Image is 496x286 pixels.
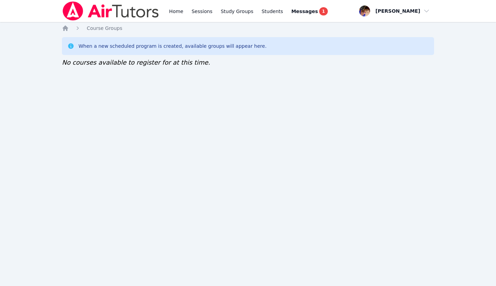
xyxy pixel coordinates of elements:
span: No courses available to register for at this time. [62,59,210,66]
nav: Breadcrumb [62,25,434,32]
span: Messages [291,8,318,15]
a: Course Groups [87,25,122,32]
span: 1 [319,7,327,15]
span: Course Groups [87,25,122,31]
div: When a new scheduled program is created, available groups will appear here. [78,43,267,49]
img: Air Tutors [62,1,159,21]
